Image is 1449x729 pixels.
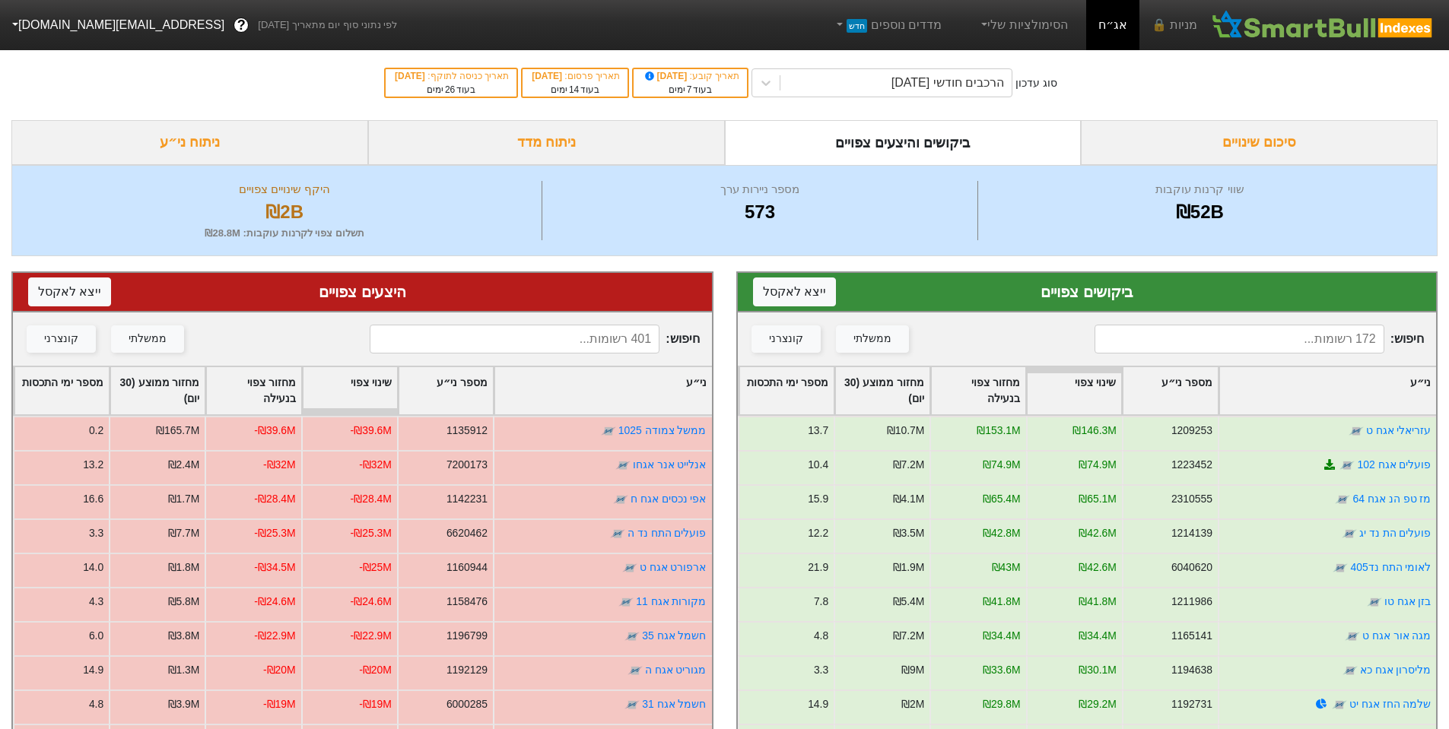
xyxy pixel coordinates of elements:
[613,492,628,507] img: tase link
[1342,663,1357,678] img: tase link
[615,458,631,473] img: tase link
[892,559,924,575] div: ₪1.9M
[982,198,1418,226] div: ₪52B
[351,491,392,507] div: -₪28.4M
[168,628,200,644] div: ₪3.8M
[399,367,493,414] div: Toggle SortBy
[628,527,707,539] a: פועלים התח נד ה
[359,696,392,712] div: -₪19M
[1171,628,1212,644] div: 1165141
[982,662,1020,678] div: ₪33.6M
[254,525,295,541] div: -₪25.3M
[569,84,579,95] span: 14
[847,19,867,33] span: חדש
[206,367,300,414] div: Toggle SortBy
[618,424,707,436] a: ממשל צמודה 1025
[827,10,948,40] a: מדדים נוספיםחדש
[1081,120,1438,165] div: סיכום שינויים
[982,491,1020,507] div: ₪65.4M
[446,628,488,644] div: 1196799
[813,628,828,644] div: 4.8
[446,696,488,712] div: 6000285
[982,181,1418,198] div: שווי קרנות עוקבות
[1079,559,1117,575] div: ₪42.6M
[1123,367,1217,414] div: Toggle SortBy
[28,277,111,306] button: ייצא לאקסל
[1015,75,1057,91] div: סוג עדכון
[645,664,707,676] a: מגוריט אגח ה
[1384,595,1431,607] a: בזן אגח טו
[393,83,509,97] div: בעוד ימים
[886,423,924,439] div: ₪10.7M
[1339,458,1355,473] img: tase link
[753,281,1422,303] div: ביקושים צפויים
[254,594,295,610] div: -₪24.6M
[892,457,924,473] div: ₪7.2M
[11,120,368,165] div: ניתוח ני״ע
[628,663,643,678] img: tase link
[1333,560,1348,575] img: tase link
[808,457,828,473] div: 10.4
[1079,662,1117,678] div: ₪30.1M
[530,69,620,83] div: תאריך פרסום :
[1171,525,1212,541] div: 1214139
[610,526,625,541] img: tase link
[89,423,103,439] div: 0.2
[263,662,296,678] div: -₪20M
[83,559,103,575] div: 14.0
[892,594,924,610] div: ₪5.4M
[753,277,836,306] button: ייצא לאקסל
[982,525,1020,541] div: ₪42.8M
[739,367,834,414] div: Toggle SortBy
[351,594,392,610] div: -₪24.6M
[359,559,392,575] div: -₪25M
[982,594,1020,610] div: ₪41.8M
[28,281,697,303] div: היצעים צפויים
[1171,457,1212,473] div: 1223452
[1366,594,1381,610] img: tase link
[446,457,488,473] div: 7200173
[643,71,690,81] span: [DATE]
[808,491,828,507] div: 15.9
[1362,629,1431,642] a: מגה אור אגח ט
[1357,458,1431,471] a: פועלים אגח 102
[111,325,184,353] button: ממשלתי
[1365,424,1431,436] a: עזריאלי אגח ט
[27,325,96,353] button: קונצרני
[618,594,634,610] img: tase link
[641,83,739,97] div: בעוד ימים
[1349,698,1431,710] a: שלמה החז אגח יט
[633,458,707,471] a: אנלייט אנר אגחו
[901,662,924,678] div: ₪9M
[254,491,295,507] div: -₪28.4M
[631,493,707,505] a: אפי נכסים אגח ח
[892,491,924,507] div: ₪4.1M
[982,628,1020,644] div: ₪34.4M
[303,367,397,414] div: Toggle SortBy
[446,525,488,541] div: 6620462
[446,662,488,678] div: 1192129
[31,181,538,198] div: היקף שינויים צפויים
[622,560,637,575] img: tase link
[1171,491,1212,507] div: 2310555
[530,83,620,97] div: בעוד ימים
[769,331,803,347] div: קונצרני
[687,84,692,95] span: 7
[446,559,488,575] div: 1160944
[1352,493,1431,505] a: מז טפ הנ אגח 64
[1341,526,1356,541] img: tase link
[1209,10,1437,40] img: SmartBull
[891,74,1004,92] div: הרכבים חודשי [DATE]
[83,662,103,678] div: 14.9
[89,525,103,541] div: 3.3
[254,628,295,644] div: -₪22.9M
[1171,696,1212,712] div: 1192731
[370,325,659,353] input: 401 רשומות...
[725,120,1082,165] div: ביקושים והיצעים צפויים
[168,457,200,473] div: ₪2.4M
[359,662,392,678] div: -₪20M
[110,367,205,414] div: Toggle SortBy
[931,367,1025,414] div: Toggle SortBy
[129,331,167,347] div: ממשלתי
[1079,525,1117,541] div: ₪42.6M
